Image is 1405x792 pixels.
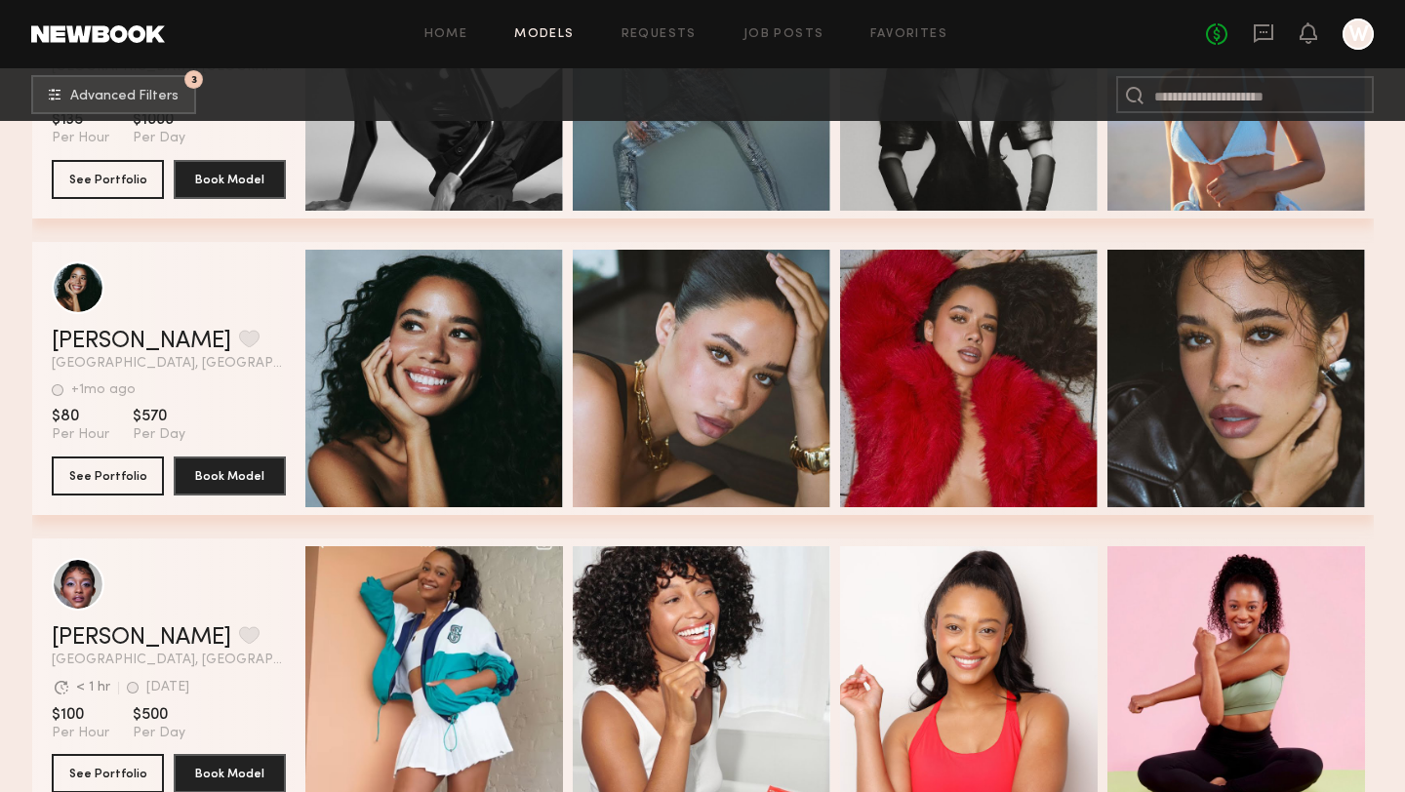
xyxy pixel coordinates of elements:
a: Home [424,28,468,41]
button: See Portfolio [52,456,164,495]
button: Book Model [174,456,286,495]
a: Job Posts [743,28,824,41]
span: [GEOGRAPHIC_DATA], [GEOGRAPHIC_DATA] [52,653,286,667]
div: < 1 hr [76,681,110,694]
span: $100 [52,705,109,725]
span: $80 [52,407,109,426]
button: 3Advanced Filters [31,75,196,114]
span: Per Hour [52,130,109,147]
a: Requests [622,28,697,41]
a: [PERSON_NAME] [52,330,231,353]
a: Models [514,28,574,41]
span: $500 [133,705,185,725]
span: Advanced Filters [70,90,179,103]
button: Book Model [174,160,286,199]
a: W [1343,19,1374,50]
a: Favorites [870,28,947,41]
span: $570 [133,407,185,426]
div: +1mo ago [71,383,136,397]
span: Per Hour [52,725,109,742]
button: See Portfolio [52,160,164,199]
div: [DATE] [146,681,189,694]
a: [PERSON_NAME] [52,626,231,650]
span: Per Day [133,130,185,147]
span: Per Day [133,426,185,444]
span: 3 [191,75,197,84]
span: Per Day [133,725,185,742]
span: Per Hour [52,426,109,444]
span: [GEOGRAPHIC_DATA], [GEOGRAPHIC_DATA] [52,357,286,371]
